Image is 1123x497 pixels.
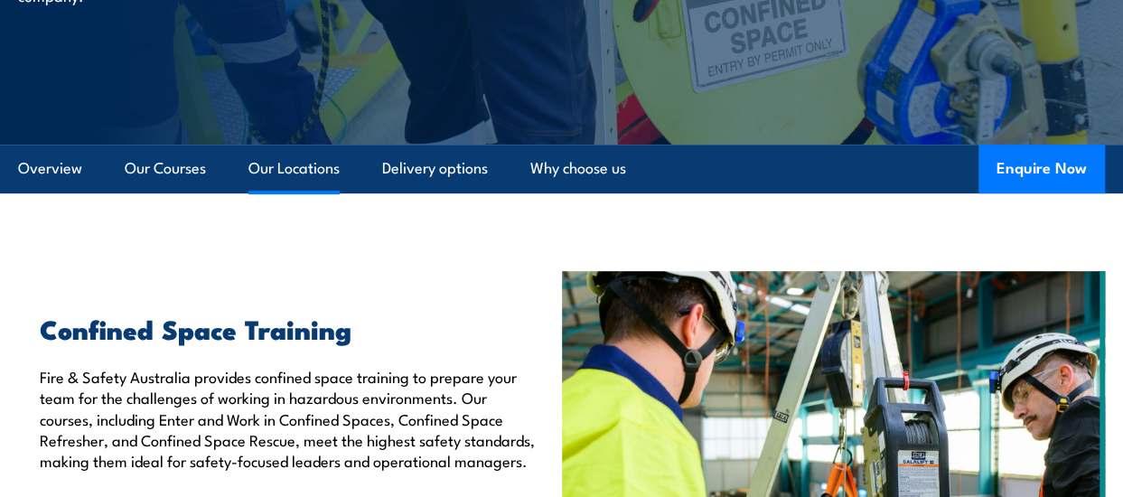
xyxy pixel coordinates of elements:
a: Overview [18,145,82,192]
h2: Confined Space Training [40,316,535,340]
a: Our Locations [248,145,340,192]
p: Fire & Safety Australia provides confined space training to prepare your team for the challenges ... [40,366,535,472]
button: Enquire Now [978,145,1105,193]
a: Our Courses [125,145,206,192]
a: Delivery options [382,145,488,192]
a: Why choose us [530,145,626,192]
